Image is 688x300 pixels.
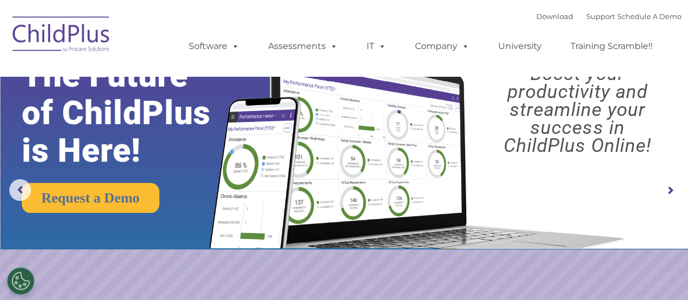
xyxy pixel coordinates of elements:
a: Company [404,35,480,57]
a: Training Scramble!! [560,35,664,57]
a: Request a Demo [22,183,159,213]
iframe: Chat Widget [634,248,688,300]
a: Support [586,12,615,21]
rs-layer: Boost your productivity and streamline your success in ChildPlus Online! [475,65,679,155]
rs-layer: The Future of ChildPlus is Here! [22,57,241,169]
span: Last name [151,72,184,80]
font: | [536,12,681,21]
a: Software [178,35,250,57]
a: University [487,35,553,57]
a: Assessments [257,35,349,57]
button: Cookies Settings [7,267,34,295]
a: Download [536,12,573,21]
a: IT [356,35,397,57]
img: ChildPlus by Procare Solutions [7,9,116,63]
a: Schedule A Demo [617,12,681,21]
span: Phone number [151,117,197,125]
